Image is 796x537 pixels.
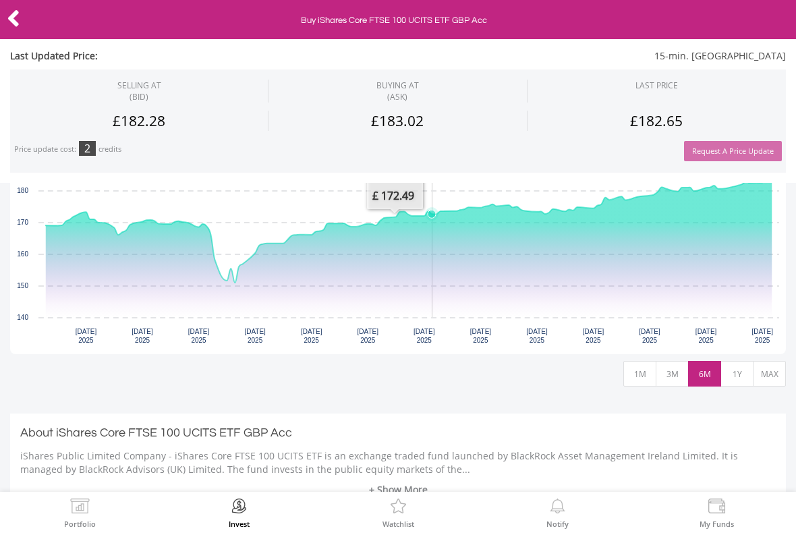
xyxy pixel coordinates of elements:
text: [DATE] 2025 [639,328,660,344]
button: 3M [656,361,689,387]
label: Watchlist [382,520,414,528]
text: 180 [17,187,28,194]
text: [DATE] 2025 [132,328,153,344]
text: [DATE] 2025 [244,328,266,344]
p: iShares Public Limited Company - iShares Core FTSE 100 UCITS ETF is an exchange traded fund launc... [20,449,776,476]
div: LAST PRICE [635,80,678,91]
button: Request A Price Update [684,141,782,162]
text: [DATE] 2025 [695,328,717,344]
img: Watchlist [388,499,409,517]
img: View Funds [706,499,727,517]
text: 140 [17,314,28,321]
label: Notify [546,520,569,528]
div: Chart. Highcharts interactive chart. [10,152,786,354]
span: (ASK) [376,91,419,103]
text: 170 [17,219,28,226]
button: 1M [623,361,656,387]
button: 6M [688,361,721,387]
text: [DATE] 2025 [358,328,379,344]
span: Last Updated Price: [10,49,333,63]
a: Watchlist [382,499,414,528]
div: SELLING AT [117,80,161,103]
img: View Portfolio [69,499,90,517]
label: Portfolio [64,520,96,528]
a: My Funds [700,499,734,528]
text: [DATE] 2025 [188,328,210,344]
img: View Notifications [547,499,568,517]
div: 2 [79,141,96,156]
text: [DATE] 2025 [751,328,773,344]
text: [DATE] 2025 [76,328,97,344]
text: 150 [17,282,28,289]
span: BUYING AT [376,80,419,103]
button: MAX [753,361,786,387]
svg: Interactive chart [10,152,786,354]
a: Portfolio [64,499,96,528]
a: + Show More [20,483,776,497]
span: £183.02 [371,111,424,130]
span: 15-min. [GEOGRAPHIC_DATA] [333,49,786,63]
h3: About iShares Core FTSE 100 UCITS ETF GBP Acc [20,424,776,443]
text: [DATE] 2025 [414,328,435,344]
div: Price update cost: [14,144,76,154]
text: [DATE] 2025 [301,328,322,344]
span: (BID) [117,91,161,103]
text: [DATE] 2025 [526,328,548,344]
span: £182.28 [113,111,165,130]
a: Invest [229,499,250,528]
label: Invest [229,520,250,528]
button: 1Y [720,361,754,387]
text: [DATE] 2025 [583,328,604,344]
label: My Funds [700,520,734,528]
img: Invest Now [229,499,250,517]
text: [DATE] 2025 [470,328,492,344]
div: credits [98,144,121,154]
a: Notify [546,499,569,528]
text: 160 [17,250,28,258]
path: Wednesday, 28 May 2025, 172.49. [428,210,436,218]
span: £182.65 [630,111,683,130]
